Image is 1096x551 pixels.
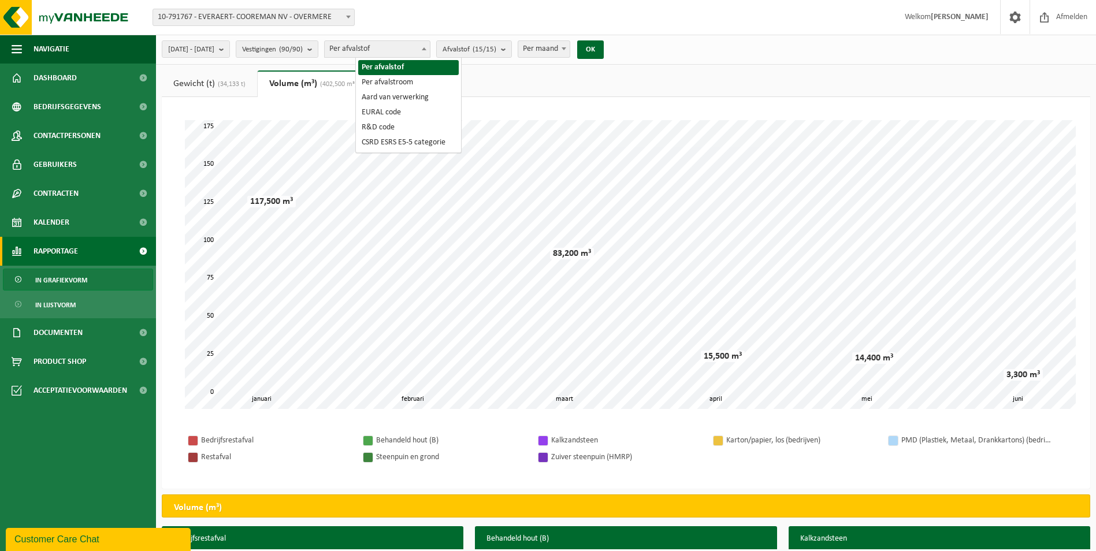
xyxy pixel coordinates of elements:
span: (34,133 t) [215,81,246,88]
span: Documenten [34,318,83,347]
div: 117,500 m³ [247,196,296,207]
div: 15,500 m³ [701,351,745,362]
div: Restafval [201,450,351,464]
span: 10-791767 - EVERAERT- COOREMAN NV - OVERMERE [153,9,355,26]
h2: Volume (m³) [162,495,233,520]
count: (90/90) [279,46,303,53]
span: Per afvalstof [324,40,430,58]
span: Afvalstof [443,41,496,58]
span: Gebruikers [34,150,77,179]
div: PMD (Plastiek, Metaal, Drankkartons) (bedrijven) [901,433,1052,448]
li: CSRD ESRS E5-5 categorie [358,135,459,150]
span: 10-791767 - EVERAERT- COOREMAN NV - OVERMERE [153,9,354,25]
count: (15/15) [473,46,496,53]
span: Acceptatievoorwaarden [34,376,127,405]
button: [DATE] - [DATE] [162,40,230,58]
a: Volume (m³) [258,70,369,97]
span: Product Shop [34,347,86,376]
button: OK [577,40,604,59]
div: Steenpuin en grond [376,450,526,464]
div: Zuiver steenpuin (HMRP) [551,450,701,464]
span: Bedrijfsgegevens [34,92,101,121]
span: Dashboard [34,64,77,92]
div: Karton/papier, los (bedrijven) [726,433,876,448]
strong: [PERSON_NAME] [931,13,989,21]
span: Per afvalstof [325,41,430,57]
div: 3,300 m³ [1004,369,1043,381]
span: Per maand [518,40,570,58]
span: In lijstvorm [35,294,76,316]
span: Contactpersonen [34,121,101,150]
span: Kalender [34,208,69,237]
div: Kalkzandsteen [551,433,701,448]
li: Per afvalstroom [358,75,459,90]
span: In grafiekvorm [35,269,87,291]
li: Per afvalstof [358,60,459,75]
button: Afvalstof(15/15) [436,40,512,58]
iframe: chat widget [6,526,193,551]
a: Gewicht (t) [162,70,257,97]
span: Rapportage [34,237,78,266]
span: Per maand [518,41,570,57]
li: EURAL code [358,105,459,120]
div: Bedrijfsrestafval [201,433,351,448]
span: Vestigingen [242,41,303,58]
a: In lijstvorm [3,293,153,315]
button: Vestigingen(90/90) [236,40,318,58]
span: Navigatie [34,35,69,64]
li: R&D code [358,120,459,135]
span: [DATE] - [DATE] [168,41,214,58]
span: (402,500 m³) [317,81,357,88]
div: 83,200 m³ [550,248,594,259]
div: 14,400 m³ [852,352,896,364]
li: Aard van verwerking [358,90,459,105]
a: In grafiekvorm [3,269,153,291]
div: Behandeld hout (B) [376,433,526,448]
span: Contracten [34,179,79,208]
